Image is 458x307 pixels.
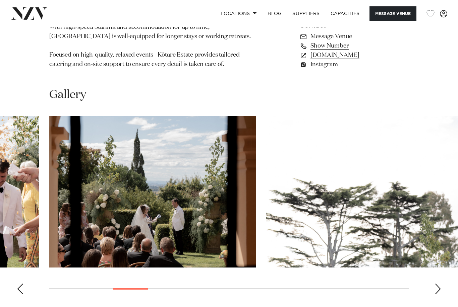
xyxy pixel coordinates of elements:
img: nzv-logo.png [11,7,47,19]
button: Message Venue [369,6,416,21]
a: Locations [215,6,262,21]
a: Show Number [299,41,409,51]
a: [DOMAIN_NAME] [299,51,409,60]
a: Instagram [299,60,409,69]
a: SUPPLIERS [287,6,325,21]
a: Capacities [325,6,365,21]
swiper-slide: 4 / 17 [49,116,256,267]
a: Message Venue [299,32,409,41]
a: BLOG [262,6,287,21]
h2: Gallery [49,87,86,102]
